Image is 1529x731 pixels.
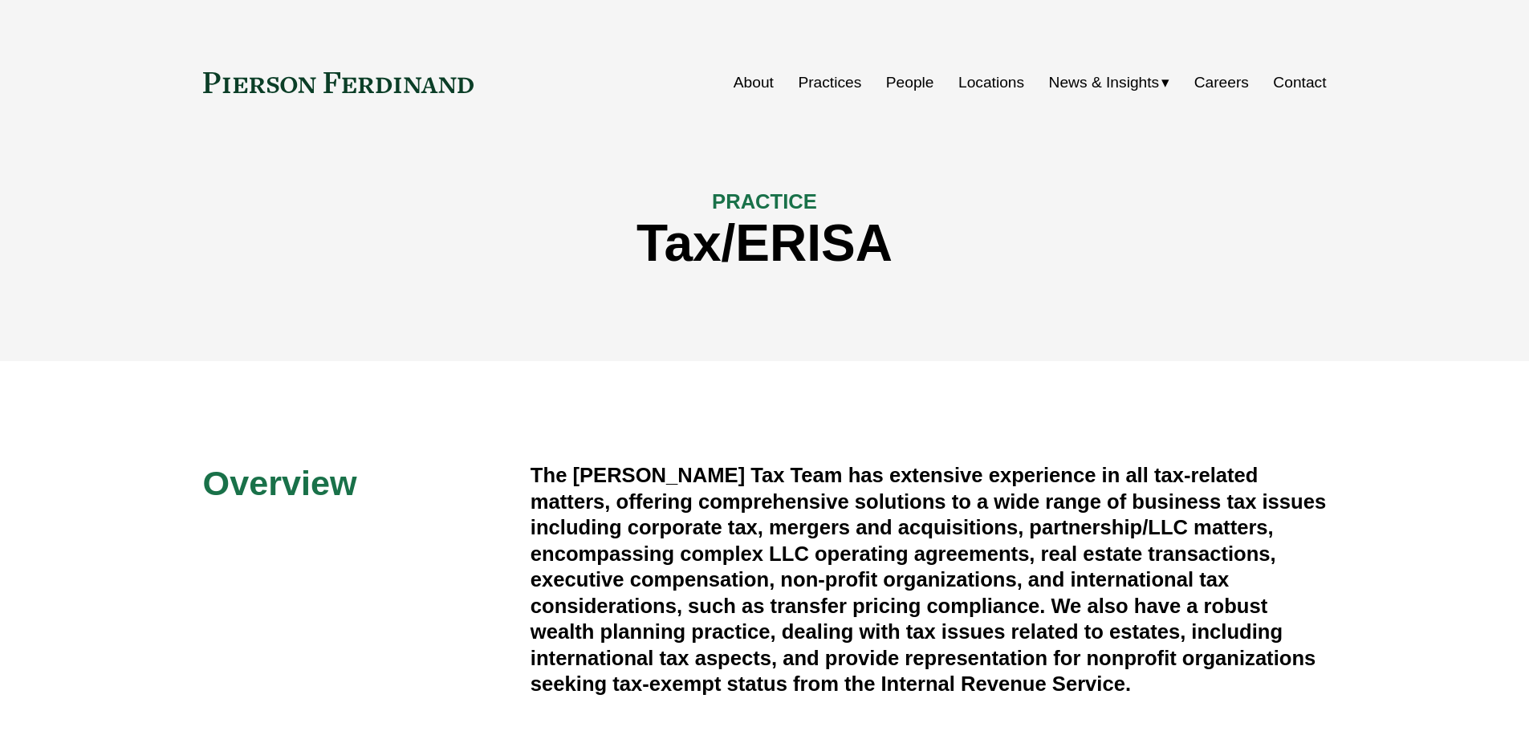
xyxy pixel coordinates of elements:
h4: The [PERSON_NAME] Tax Team has extensive experience in all tax-related matters, offering comprehe... [531,462,1327,696]
a: Locations [958,67,1024,98]
a: Contact [1273,67,1326,98]
a: Practices [798,67,861,98]
span: Overview [203,464,357,502]
a: People [886,67,934,98]
a: Careers [1194,67,1249,98]
a: folder dropdown [1049,67,1170,98]
h1: Tax/ERISA [203,214,1327,273]
span: PRACTICE [712,190,817,213]
span: News & Insights [1049,69,1160,97]
a: About [734,67,774,98]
